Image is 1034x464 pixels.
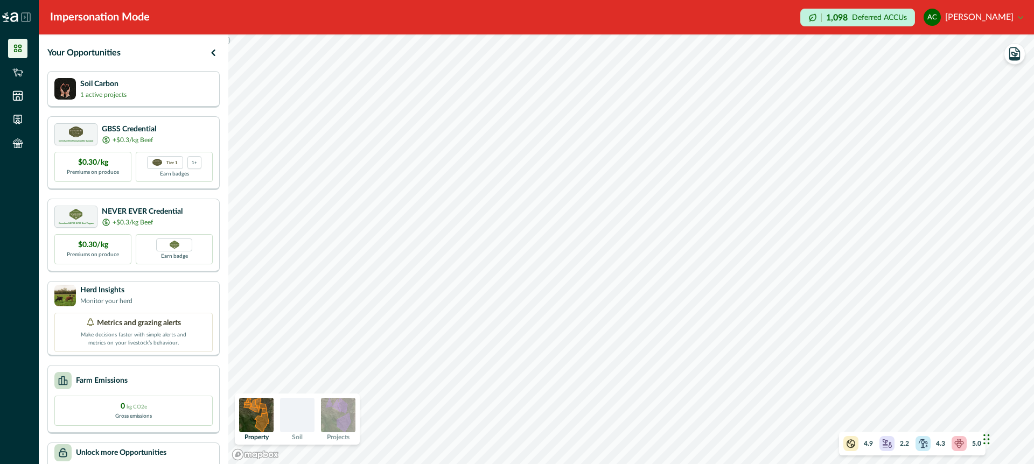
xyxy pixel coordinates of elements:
[160,169,189,178] p: Earn badges
[115,412,152,420] p: Gross emissions
[936,439,945,448] p: 4.3
[80,296,132,306] p: Monitor your herd
[127,404,147,410] span: kg CO2e
[50,9,150,25] div: Impersonation Mode
[78,157,108,168] p: $0.30/kg
[76,447,166,459] p: Unlock more Opportunities
[76,375,128,386] p: Farm Emissions
[152,159,162,166] img: certification logo
[239,398,274,432] img: property preview
[113,217,153,227] p: +$0.3/kg Beef
[292,434,303,440] p: Soil
[69,209,83,220] img: certification logo
[244,434,269,440] p: Property
[321,398,355,432] img: projects preview
[864,439,873,448] p: 4.9
[113,135,153,145] p: +$0.3/kg Beef
[232,448,279,461] a: Mapbox logo
[826,13,848,22] p: 1,098
[67,251,119,259] p: Premiums on produce
[327,434,350,440] p: Projects
[121,401,147,412] p: 0
[980,412,1034,464] iframe: Chat Widget
[852,13,907,22] p: Deferred ACCUs
[80,90,127,100] p: 1 active projects
[983,423,990,455] div: Drag
[59,140,93,142] p: Greenham Beef Sustainability Standard
[2,12,18,22] img: Logo
[59,222,94,224] p: Greenham NEVER EVER Beef Program
[80,285,132,296] p: Herd Insights
[192,159,197,166] p: 1+
[69,126,83,137] img: certification logo
[102,206,183,217] p: NEVER EVER Credential
[166,159,178,166] p: Tier 1
[170,241,179,249] img: Greenham NEVER EVER certification badge
[80,79,127,90] p: Soil Carbon
[47,46,121,59] p: Your Opportunities
[80,329,187,347] p: Make decisions faster with simple alerts and metrics on your livestock’s behaviour.
[67,168,119,177] p: Premiums on produce
[102,124,156,135] p: GBSS Credential
[924,4,1023,30] button: adam coffey[PERSON_NAME]
[187,156,201,169] div: more credentials avaialble
[161,251,188,261] p: Earn badge
[900,439,909,448] p: 2.2
[78,240,108,251] p: $0.30/kg
[97,318,181,329] p: Metrics and grazing alerts
[972,439,981,448] p: 5.0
